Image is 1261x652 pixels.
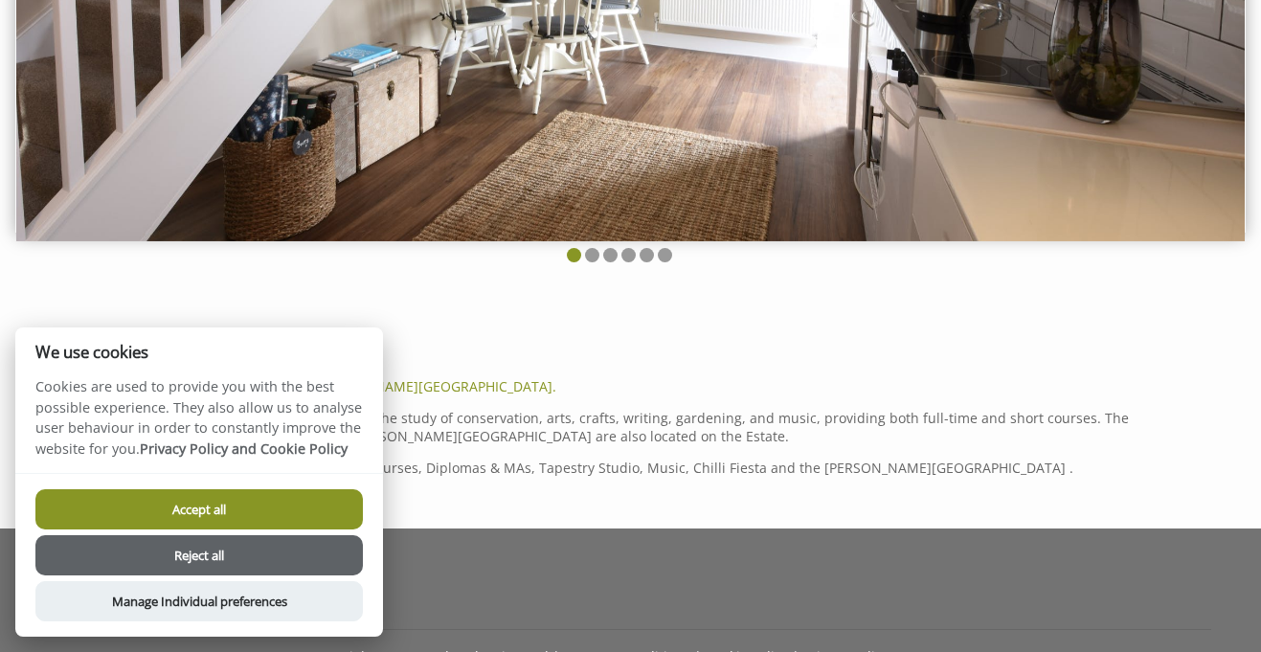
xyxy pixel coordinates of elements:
[35,535,363,575] button: Reject all
[311,377,556,395] a: [PERSON_NAME][GEOGRAPHIC_DATA].
[38,377,1200,395] p: [GEOGRAPHIC_DATA] is ideally situated for
[38,323,1200,359] h1: [PERSON_NAME]
[35,489,363,529] button: Accept all
[35,581,363,621] button: Manage Individual preferences
[38,459,1200,477] p: [PERSON_NAME][GEOGRAPHIC_DATA] covers Short Courses, Diplomas & MAs, Tapestry Studio, Music, Chil...
[15,343,383,361] h2: We use cookies
[15,376,383,473] p: Cookies are used to provide you with the best possible experience. They also allow us to analyse ...
[140,439,348,458] a: Privacy Policy and Cookie Policy
[38,409,1200,445] p: [PERSON_NAME][GEOGRAPHIC_DATA] is a centre for the study of conservation, arts, crafts, writing, ...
